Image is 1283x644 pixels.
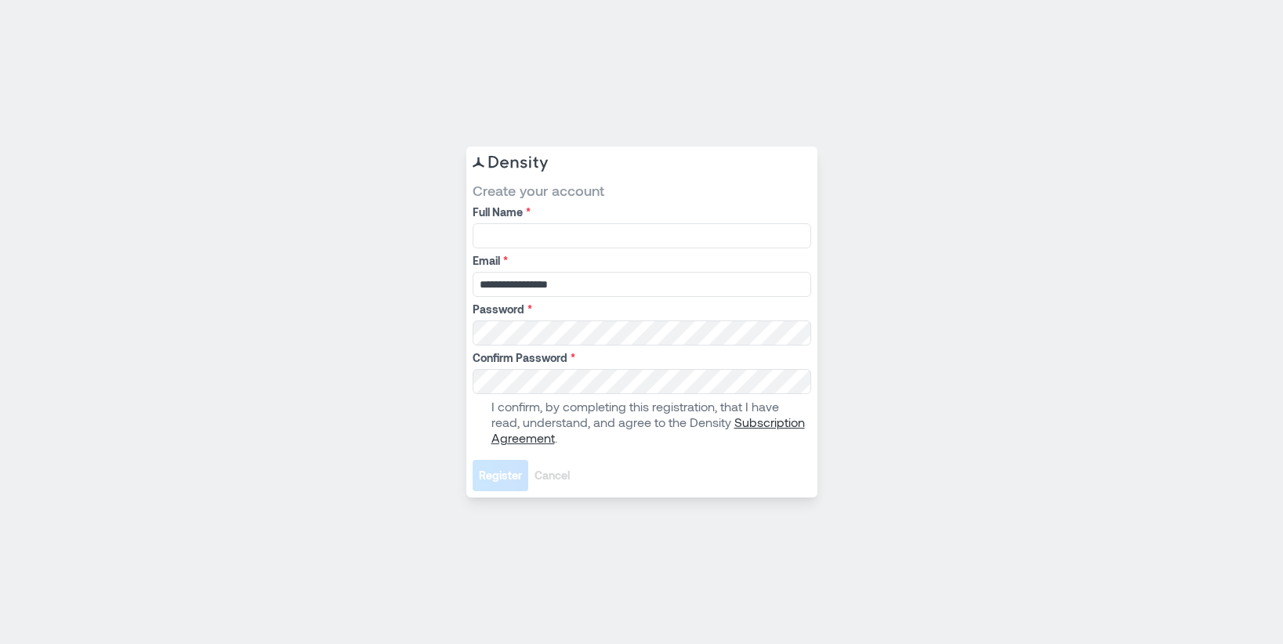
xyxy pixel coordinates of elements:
label: Confirm Password [473,350,808,366]
a: Subscription Agreement [491,414,805,445]
label: Full Name [473,204,808,220]
span: Register [479,468,522,483]
span: Create your account [473,181,811,200]
span: Cancel [535,468,570,483]
button: Register [473,460,528,491]
button: Cancel [528,460,576,491]
label: Email [473,253,808,269]
p: I confirm, by completing this registration, that I have read, understand, and agree to the Density . [491,399,808,446]
label: Password [473,302,808,317]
